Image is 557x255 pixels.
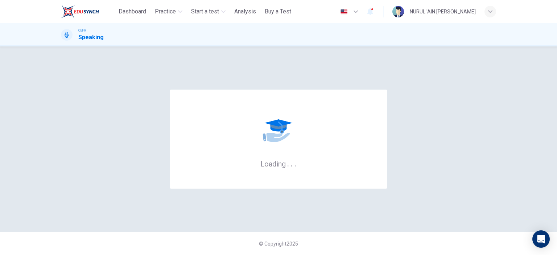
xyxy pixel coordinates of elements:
button: Practice [152,5,185,18]
h6: . [294,157,297,169]
span: Buy a Test [265,7,291,16]
button: Analysis [231,5,259,18]
h6: Loading [260,159,297,168]
h6: . [287,157,289,169]
div: Open Intercom Messenger [532,230,550,248]
img: Profile picture [392,6,404,17]
h1: Speaking [78,33,104,42]
span: © Copyright 2025 [259,241,298,247]
span: Practice [155,7,176,16]
span: Analysis [234,7,256,16]
div: NURUL 'AIN [PERSON_NAME] [410,7,476,16]
button: Buy a Test [262,5,294,18]
span: Start a test [191,7,219,16]
a: ELTC logo [61,4,116,19]
span: CEFR [78,28,86,33]
h6: . [290,157,293,169]
img: ELTC logo [61,4,99,19]
button: Dashboard [116,5,149,18]
span: Dashboard [119,7,146,16]
img: en [339,9,348,15]
button: Start a test [188,5,228,18]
